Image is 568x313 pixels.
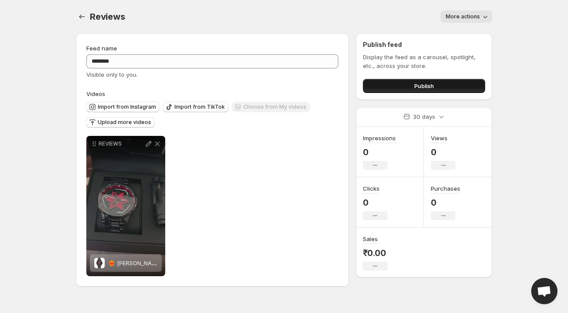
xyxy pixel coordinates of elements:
[531,278,557,304] div: Open chat
[431,184,460,193] h3: Purchases
[86,117,155,128] button: Upload more videos
[108,260,190,267] span: ❤️‍🔥 [PERSON_NAME] Edition ❤️‍🔥
[440,11,492,23] button: More actions
[431,197,460,208] p: 0
[414,82,434,90] span: Publish
[363,79,485,93] button: Publish
[86,102,160,112] button: Import from Instagram
[431,134,447,142] h3: Views
[363,134,396,142] h3: Impressions
[86,71,138,78] span: Visible only to you.
[363,40,485,49] h2: Publish feed
[86,45,117,52] span: Feed name
[76,11,88,23] button: Settings
[431,147,455,157] p: 0
[363,184,380,193] h3: Clicks
[363,235,378,243] h3: Sales
[99,140,144,147] p: REVIEWS
[413,112,435,121] p: 30 days
[163,102,228,112] button: Import from TikTok
[98,103,156,110] span: Import from Instagram
[94,258,105,268] img: ❤️‍🔥 Sarada Uchiha Edition ❤️‍🔥
[363,197,387,208] p: 0
[363,53,485,70] p: Display the feed as a carousel, spotlight, etc., across your store.
[90,11,125,22] span: Reviews
[363,147,396,157] p: 0
[86,136,165,276] div: REVIEWS❤️‍🔥 Sarada Uchiha Edition ❤️‍🔥❤️‍🔥 [PERSON_NAME] Edition ❤️‍🔥
[446,13,480,20] span: More actions
[98,119,151,126] span: Upload more videos
[174,103,225,110] span: Import from TikTok
[363,248,387,258] p: ₹0.00
[86,90,105,97] span: Videos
